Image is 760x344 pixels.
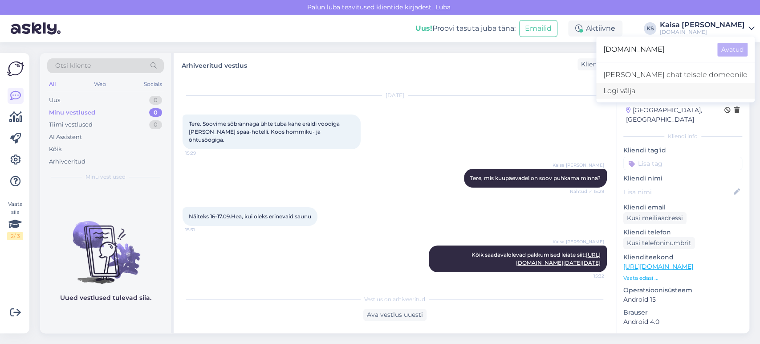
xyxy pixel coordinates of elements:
[519,20,557,37] button: Emailid
[660,21,755,36] a: Kaisa [PERSON_NAME][DOMAIN_NAME]
[623,286,742,295] p: Operatsioonisüsteem
[189,213,311,220] span: Näiteks 16-17.09.Hea, kui oleks erinevaid saunu
[623,132,742,140] div: Kliendi info
[49,120,93,129] div: Tiimi vestlused
[623,274,742,282] p: Vaata edasi ...
[596,83,755,99] div: Logi välja
[7,232,23,240] div: 2 / 3
[596,67,755,83] a: [PERSON_NAME] chat teisele domeenile
[623,212,687,224] div: Küsi meiliaadressi
[470,175,601,181] span: Tere, mis kuupäevadel on soov puhkama minna?
[49,145,62,154] div: Kõik
[623,157,742,170] input: Lisa tag
[142,78,164,90] div: Socials
[553,162,604,168] span: Kaisa [PERSON_NAME]
[571,273,604,279] span: 15:32
[149,120,162,129] div: 0
[55,61,91,70] span: Otsi kliente
[626,106,724,124] div: [GEOGRAPHIC_DATA], [GEOGRAPHIC_DATA]
[471,251,601,266] span: Kõik saadavalolevad pakkumised leiate siit:
[182,58,247,70] label: Arhiveeritud vestlus
[624,187,732,197] input: Lisa nimi
[85,173,126,181] span: Minu vestlused
[149,108,162,117] div: 0
[47,78,57,90] div: All
[553,238,604,245] span: Kaisa [PERSON_NAME]
[363,309,427,321] div: Ava vestlus uuesti
[415,23,516,34] div: Proovi tasuta juba täna:
[717,43,748,57] button: Avatud
[189,120,341,143] span: Tere. Soovime sõbrannaga ühte tuba kahe eraldi voodiga [PERSON_NAME] spaa-hotelli. Koos hommiku- ...
[570,188,604,195] span: Nähtud ✓ 15:29
[623,308,742,317] p: Brauser
[49,157,85,166] div: Arhiveeritud
[7,200,23,240] div: Vaata siia
[40,205,171,285] img: No chats
[49,108,95,117] div: Minu vestlused
[60,293,151,303] p: Uued vestlused tulevad siia.
[603,43,710,57] span: [DOMAIN_NAME]
[623,174,742,183] p: Kliendi nimi
[623,146,742,155] p: Kliendi tag'id
[568,20,622,37] div: Aktiivne
[623,237,695,249] div: Küsi telefoninumbrit
[183,91,607,99] div: [DATE]
[623,262,693,270] a: [URL][DOMAIN_NAME]
[92,78,108,90] div: Web
[660,21,745,29] div: Kaisa [PERSON_NAME]
[7,60,24,77] img: Askly Logo
[185,226,219,233] span: 15:31
[49,133,82,142] div: AI Assistent
[185,150,219,156] span: 15:29
[623,253,742,262] p: Klienditeekond
[623,228,742,237] p: Kliendi telefon
[415,24,432,33] b: Uus!
[49,96,60,105] div: Uus
[660,29,745,36] div: [DOMAIN_NAME]
[623,203,742,212] p: Kliendi email
[623,295,742,304] p: Android 15
[577,60,599,69] div: Klient
[149,96,162,105] div: 0
[364,295,425,303] span: Vestlus on arhiveeritud
[433,3,453,11] span: Luba
[623,317,742,327] p: Android 4.0
[644,22,656,35] div: KS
